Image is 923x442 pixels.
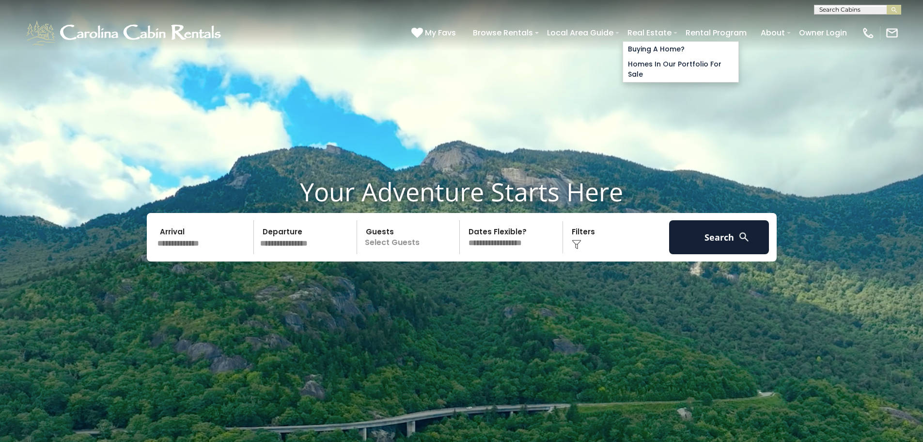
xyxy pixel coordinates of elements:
[623,57,738,82] a: Homes in Our Portfolio For Sale
[861,26,875,40] img: phone-regular-white.png
[7,177,916,207] h1: Your Adventure Starts Here
[542,24,618,41] a: Local Area Guide
[468,24,538,41] a: Browse Rentals
[669,220,769,254] button: Search
[623,24,676,41] a: Real Estate
[24,18,225,48] img: White-1-1-2.png
[756,24,790,41] a: About
[572,240,581,249] img: filter--v1.png
[794,24,852,41] a: Owner Login
[681,24,751,41] a: Rental Program
[425,27,456,39] span: My Favs
[360,220,460,254] p: Select Guests
[411,27,458,39] a: My Favs
[885,26,899,40] img: mail-regular-white.png
[738,231,750,243] img: search-regular-white.png
[623,42,738,57] a: Buying A Home?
